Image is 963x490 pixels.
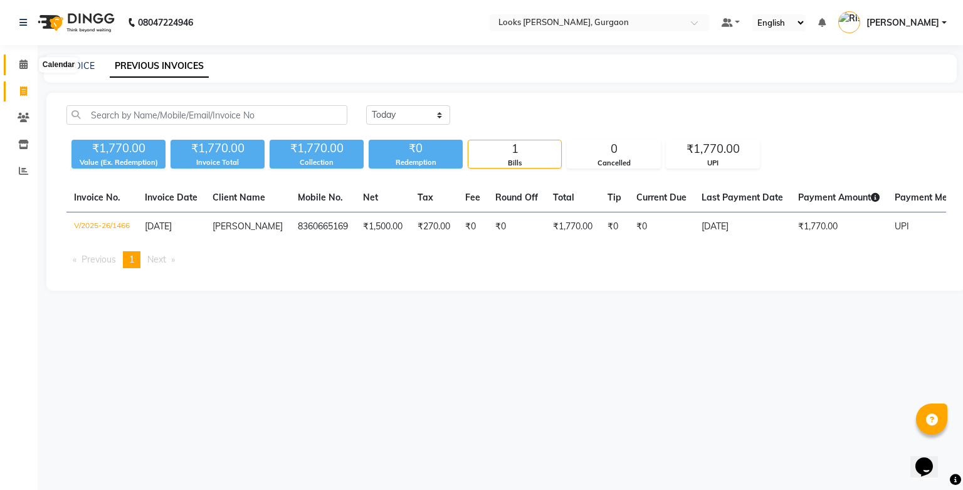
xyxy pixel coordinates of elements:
[636,192,687,203] span: Current Due
[468,140,561,158] div: 1
[465,192,480,203] span: Fee
[866,16,939,29] span: [PERSON_NAME]
[369,157,463,168] div: Redemption
[138,5,193,40] b: 08047224946
[171,157,265,168] div: Invoice Total
[468,158,561,169] div: Bills
[213,221,283,232] span: [PERSON_NAME]
[629,212,694,242] td: ₹0
[129,254,134,265] span: 1
[270,157,364,168] div: Collection
[145,221,172,232] span: [DATE]
[495,192,538,203] span: Round Off
[608,192,621,203] span: Tip
[147,254,166,265] span: Next
[110,55,209,78] a: PREVIOUS INVOICES
[66,251,946,268] nav: Pagination
[567,158,660,169] div: Cancelled
[666,158,759,169] div: UPI
[363,192,378,203] span: Net
[270,140,364,157] div: ₹1,770.00
[298,192,343,203] span: Mobile No.
[355,212,410,242] td: ₹1,500.00
[600,212,629,242] td: ₹0
[910,440,950,477] iframe: chat widget
[418,192,433,203] span: Tax
[694,212,791,242] td: [DATE]
[838,11,860,33] img: Rishabh Kapoor
[39,58,78,73] div: Calendar
[369,140,463,157] div: ₹0
[488,212,545,242] td: ₹0
[171,140,265,157] div: ₹1,770.00
[213,192,265,203] span: Client Name
[71,140,166,157] div: ₹1,770.00
[791,212,887,242] td: ₹1,770.00
[458,212,488,242] td: ₹0
[895,221,909,232] span: UPI
[666,140,759,158] div: ₹1,770.00
[82,254,116,265] span: Previous
[290,212,355,242] td: 8360665169
[145,192,197,203] span: Invoice Date
[410,212,458,242] td: ₹270.00
[553,192,574,203] span: Total
[702,192,783,203] span: Last Payment Date
[32,5,118,40] img: logo
[798,192,880,203] span: Payment Amount
[74,192,120,203] span: Invoice No.
[66,212,137,242] td: V/2025-26/1466
[66,105,347,125] input: Search by Name/Mobile/Email/Invoice No
[71,157,166,168] div: Value (Ex. Redemption)
[567,140,660,158] div: 0
[545,212,600,242] td: ₹1,770.00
